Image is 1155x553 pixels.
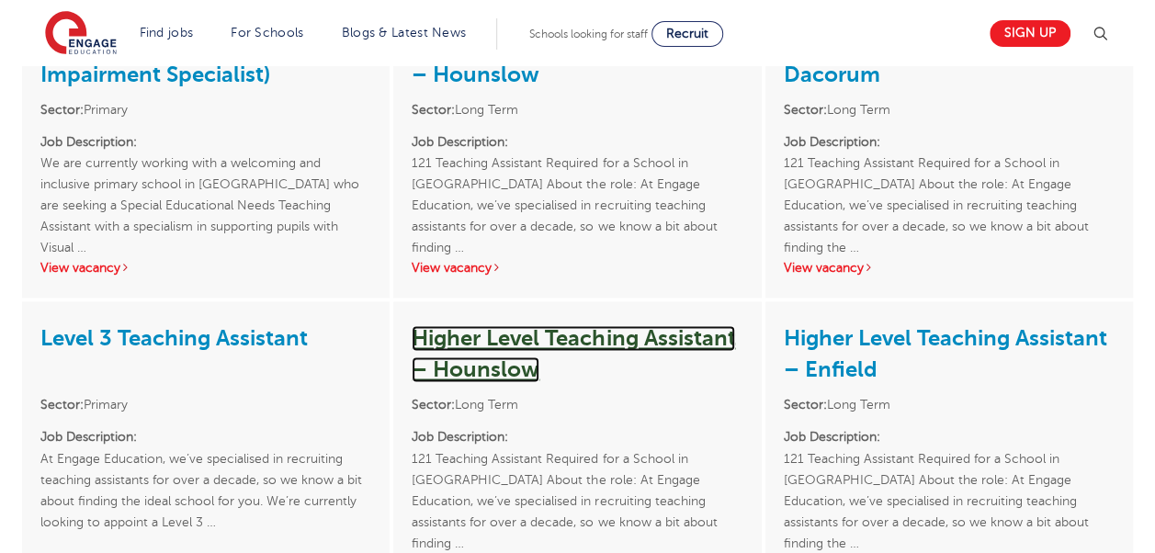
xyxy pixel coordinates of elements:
[412,261,502,275] a: View vacancy
[412,103,455,117] strong: Sector:
[784,398,827,412] strong: Sector:
[784,394,1115,415] li: Long Term
[40,103,84,117] strong: Sector:
[140,26,194,39] a: Find jobs
[40,325,308,351] a: Level 3 Teaching Assistant
[412,325,735,382] a: Higher Level Teaching Assistant – Hounslow
[529,28,648,40] span: Schools looking for staff
[231,26,303,39] a: For Schools
[412,394,742,415] li: Long Term
[784,131,1115,237] p: 121 Teaching Assistant Required for a School in [GEOGRAPHIC_DATA] About the role: At Engage Educa...
[784,430,880,444] strong: Job Description:
[412,30,735,87] a: Higher Level Teaching Assistant – Hounslow
[990,20,1070,47] a: Sign up
[412,99,742,120] li: Long Term
[412,131,742,237] p: 121 Teaching Assistant Required for a School in [GEOGRAPHIC_DATA] About the role: At Engage Educa...
[342,26,467,39] a: Blogs & Latest News
[784,103,827,117] strong: Sector:
[40,99,371,120] li: Primary
[40,430,137,444] strong: Job Description:
[412,135,508,149] strong: Job Description:
[40,426,371,532] p: At Engage Education, we’ve specialised in recruiting teaching assistants for over a decade, so we...
[666,27,708,40] span: Recruit
[784,135,880,149] strong: Job Description:
[784,261,874,275] a: View vacancy
[412,430,508,444] strong: Job Description:
[412,398,455,412] strong: Sector:
[784,99,1115,120] li: Long Term
[40,30,345,87] a: Sen Teaching Assistant (visual Impairment Specialist)
[412,426,742,532] p: 121 Teaching Assistant Required for a School in [GEOGRAPHIC_DATA] About the role: At Engage Educa...
[784,325,1107,382] a: Higher Level Teaching Assistant – Enfield
[651,21,723,47] a: Recruit
[40,394,371,415] li: Primary
[784,30,1036,87] a: 121 Teaching Assistant – Dacorum
[40,135,137,149] strong: Job Description:
[40,261,130,275] a: View vacancy
[45,11,117,57] img: Engage Education
[784,426,1115,532] p: 121 Teaching Assistant Required for a School in [GEOGRAPHIC_DATA] About the role: At Engage Educa...
[40,398,84,412] strong: Sector:
[40,131,371,237] p: We are currently working with a welcoming and inclusive primary school in [GEOGRAPHIC_DATA] who a...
